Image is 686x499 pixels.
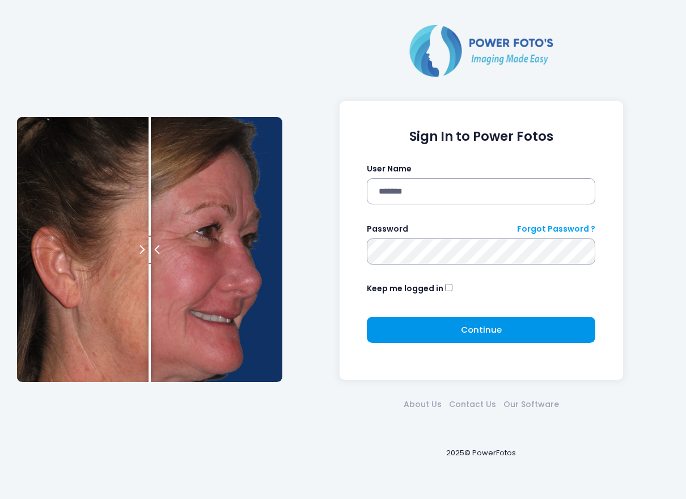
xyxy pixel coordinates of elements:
span: Continue [461,324,502,336]
h1: Sign In to Power Fotos [367,129,595,144]
button: Continue [367,317,595,343]
a: Our Software [499,399,562,410]
label: User Name [367,163,412,175]
a: Contact Us [445,399,499,410]
a: Forgot Password ? [517,223,595,235]
img: Logo [405,22,558,79]
label: Keep me logged in [367,283,443,295]
div: 2025© PowerFotos [293,429,669,477]
label: Password [367,223,408,235]
a: About Us [400,399,445,410]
